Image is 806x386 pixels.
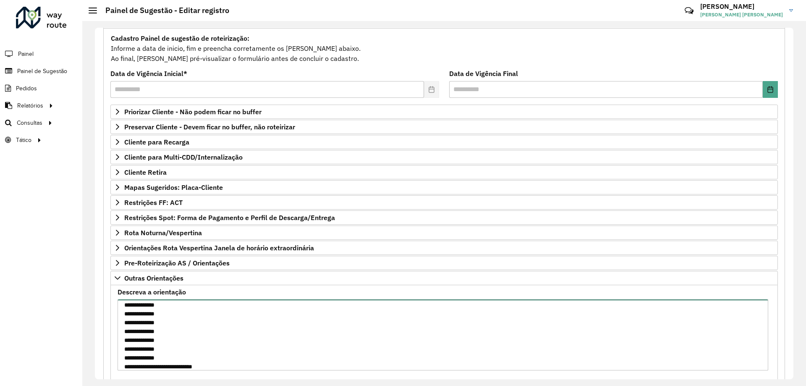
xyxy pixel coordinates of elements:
[124,244,314,251] span: Orientações Rota Vespertina Janela de horário extraordinária
[17,67,67,76] span: Painel de Sugestão
[449,68,518,79] label: Data de Vigência Final
[16,136,31,144] span: Tático
[700,11,783,18] span: [PERSON_NAME] [PERSON_NAME]
[110,285,778,381] div: Outras Orientações
[18,50,34,58] span: Painel
[110,105,778,119] a: Priorizar Cliente - Não podem ficar no buffer
[17,118,42,127] span: Consultas
[124,214,335,221] span: Restrições Spot: Forma de Pagamento e Perfil de Descarga/Entrega
[110,195,778,210] a: Restrições FF: ACT
[124,123,295,130] span: Preservar Cliente - Devem ficar no buffer, não roteirizar
[16,84,37,93] span: Pedidos
[124,260,230,266] span: Pre-Roteirização AS / Orientações
[118,287,186,297] label: Descreva a orientação
[110,271,778,285] a: Outras Orientações
[700,3,783,11] h3: [PERSON_NAME]
[124,199,183,206] span: Restrições FF: ACT
[110,180,778,194] a: Mapas Sugeridos: Placa-Cliente
[124,184,223,191] span: Mapas Sugeridos: Placa-Cliente
[110,135,778,149] a: Cliente para Recarga
[124,275,183,281] span: Outras Orientações
[124,169,167,176] span: Cliente Retira
[110,241,778,255] a: Orientações Rota Vespertina Janela de horário extraordinária
[680,2,698,20] a: Contato Rápido
[124,108,262,115] span: Priorizar Cliente - Não podem ficar no buffer
[110,150,778,164] a: Cliente para Multi-CDD/Internalização
[111,34,249,42] strong: Cadastro Painel de sugestão de roteirização:
[110,165,778,179] a: Cliente Retira
[124,139,189,145] span: Cliente para Recarga
[110,68,187,79] label: Data de Vigência Inicial
[110,33,778,64] div: Informe a data de inicio, fim e preencha corretamente os [PERSON_NAME] abaixo. Ao final, [PERSON_...
[124,154,243,160] span: Cliente para Multi-CDD/Internalização
[763,81,778,98] button: Choose Date
[124,229,202,236] span: Rota Noturna/Vespertina
[110,120,778,134] a: Preservar Cliente - Devem ficar no buffer, não roteirizar
[17,101,43,110] span: Relatórios
[97,6,229,15] h2: Painel de Sugestão - Editar registro
[110,256,778,270] a: Pre-Roteirização AS / Orientações
[110,210,778,225] a: Restrições Spot: Forma de Pagamento e Perfil de Descarga/Entrega
[110,226,778,240] a: Rota Noturna/Vespertina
